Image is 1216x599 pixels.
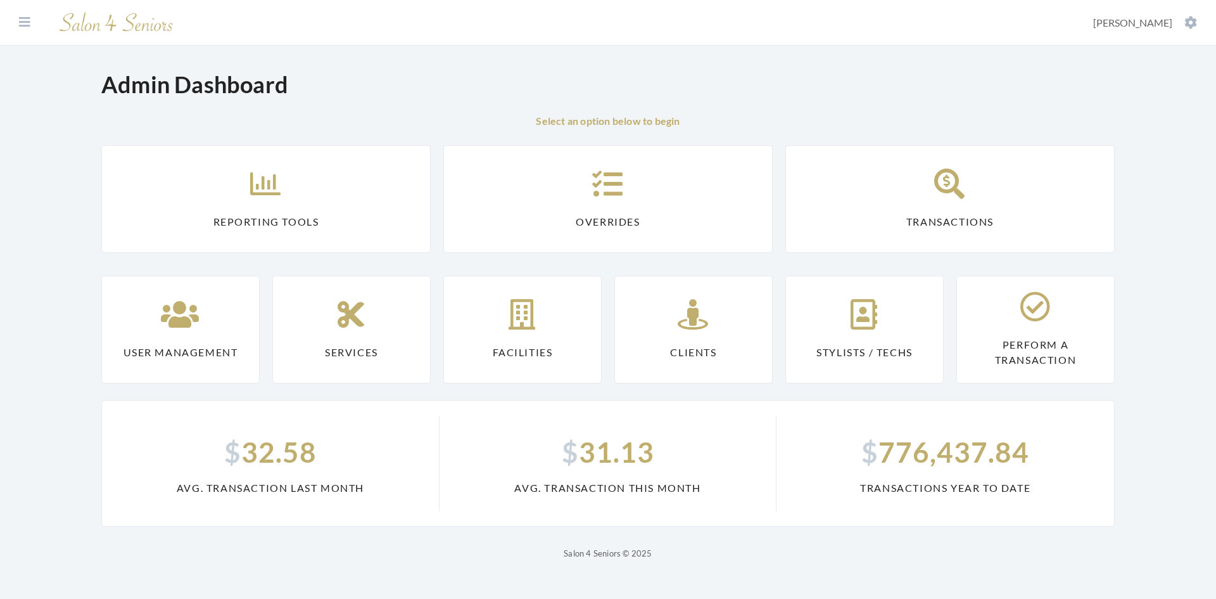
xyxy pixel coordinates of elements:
a: Stylists / Techs [785,276,944,383]
span: Avg. Transaction This Month [455,480,761,496]
img: Salon 4 Seniors [53,8,180,37]
a: Reporting Tools [101,145,431,253]
a: Facilities [443,276,602,383]
h1: Admin Dashboard [101,71,288,98]
span: Transactions Year To Date [792,480,1099,496]
a: Services [272,276,431,383]
a: User Management [101,276,260,383]
a: Clients [614,276,773,383]
a: Overrides [443,145,773,253]
a: Perform a Transaction [956,276,1115,383]
span: [PERSON_NAME] [1093,16,1172,29]
button: [PERSON_NAME] [1089,16,1201,30]
span: Avg. Transaction Last Month [117,480,424,496]
p: Select an option below to begin [101,113,1115,129]
a: Transactions [785,145,1115,253]
span: 776,437.84 [792,431,1099,473]
span: 31.13 [455,431,761,473]
p: Salon 4 Seniors © 2025 [101,546,1115,561]
span: 32.58 [117,431,424,473]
